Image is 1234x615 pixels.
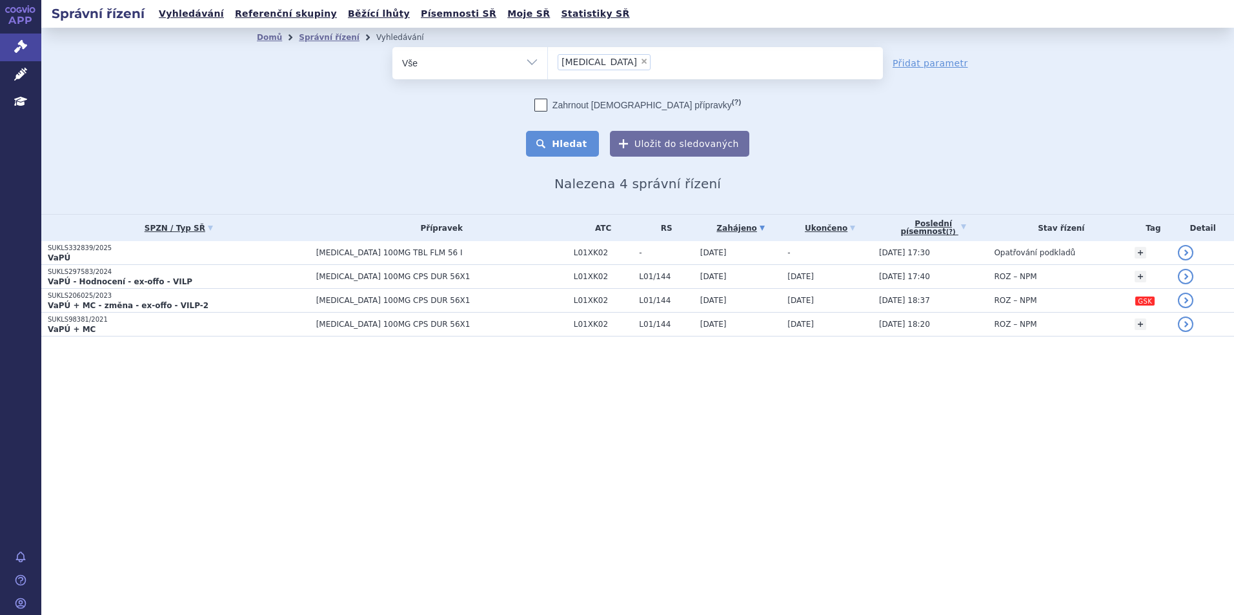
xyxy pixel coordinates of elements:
th: ATC [567,215,633,241]
span: [DATE] 18:37 [879,296,930,305]
a: Přidat parametr [893,57,968,70]
a: + [1135,318,1146,330]
strong: VaPÚ + MC - změna - ex-offo - VILP-2 [48,301,208,310]
th: Přípravek [310,215,567,241]
span: Nalezena 4 správní řízení [554,176,721,191]
span: [MEDICAL_DATA] 100MG CPS DUR 56X1 [316,272,567,281]
abbr: (?) [732,98,741,106]
span: L01XK02 [574,248,633,257]
span: [DATE] [700,296,727,305]
span: - [787,248,790,257]
strong: VaPÚ - Hodnocení - ex-offo - VILP [48,277,192,286]
p: SUKLS297583/2024 [48,268,310,277]
li: Vyhledávání [376,28,441,47]
a: detail [1178,293,1193,308]
p: SUKLS206025/2023 [48,291,310,300]
span: [MEDICAL_DATA] [561,57,637,66]
a: Domů [257,33,282,42]
span: [DATE] [700,248,727,257]
a: SPZN / Typ SŘ [48,219,310,237]
span: [DATE] 17:30 [879,248,930,257]
span: [DATE] 17:40 [879,272,930,281]
span: [MEDICAL_DATA] 100MG TBL FLM 56 I [316,248,567,257]
a: Statistiky SŘ [557,5,633,23]
span: L01XK02 [574,272,633,281]
span: [DATE] [787,320,814,329]
a: detail [1178,317,1193,332]
a: Ukončeno [787,219,873,237]
strong: VaPÚ + MC [48,325,96,334]
a: Zahájeno [700,219,782,237]
span: [DATE] 18:20 [879,320,930,329]
p: SUKLS332839/2025 [48,244,310,253]
span: [DATE] [787,272,814,281]
button: Hledat [526,131,599,157]
span: L01/144 [639,272,693,281]
span: [MEDICAL_DATA] 100MG CPS DUR 56X1 [316,296,567,305]
label: Zahrnout [DEMOGRAPHIC_DATA] přípravky [534,99,741,112]
p: SUKLS98381/2021 [48,315,310,324]
th: Stav řízení [987,215,1128,241]
span: ROZ – NPM [994,320,1037,329]
h2: Správní řízení [41,5,155,23]
span: L01/144 [639,320,693,329]
abbr: (?) [946,228,956,236]
a: Vyhledávání [155,5,228,23]
span: Opatřování podkladů [994,248,1075,257]
a: Správní řízení [299,33,359,42]
strong: VaPÚ [48,253,70,262]
span: × [640,57,648,65]
th: RS [632,215,693,241]
a: Moje SŘ [503,5,554,23]
span: - [639,248,693,257]
a: + [1135,271,1146,282]
span: [MEDICAL_DATA] 100MG CPS DUR 56X1 [316,320,567,329]
a: detail [1178,245,1193,260]
span: L01XK02 [574,320,633,329]
a: detail [1178,269,1193,284]
th: Tag [1128,215,1171,241]
span: ROZ – NPM [994,296,1037,305]
a: Referenční skupiny [231,5,341,23]
a: Běžící lhůty [344,5,414,23]
a: + [1135,247,1146,259]
span: L01XK02 [574,296,633,305]
span: [DATE] [700,320,727,329]
span: [DATE] [787,296,814,305]
a: Poslednípísemnost(?) [879,215,988,241]
a: Písemnosti SŘ [417,5,500,23]
span: [DATE] [700,272,727,281]
th: Detail [1171,215,1234,241]
button: Uložit do sledovaných [610,131,749,157]
span: L01/144 [639,296,693,305]
span: ROZ – NPM [994,272,1037,281]
input: [MEDICAL_DATA] [654,54,702,70]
